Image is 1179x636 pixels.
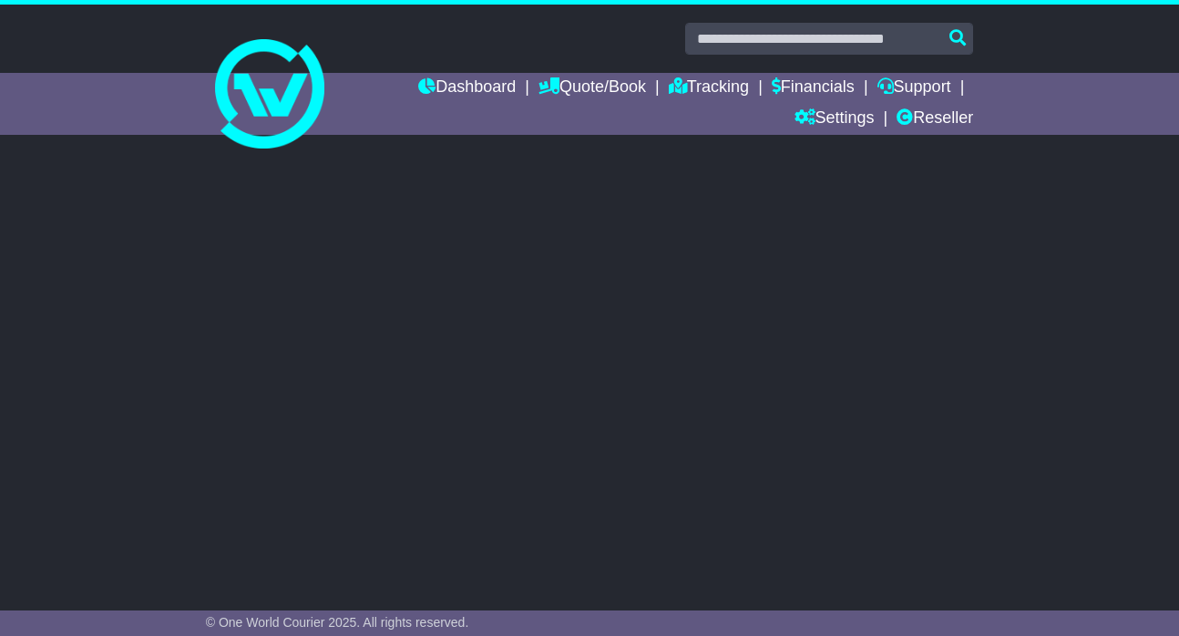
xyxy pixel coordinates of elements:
[418,73,516,104] a: Dashboard
[795,104,875,135] a: Settings
[206,615,469,630] span: © One World Courier 2025. All rights reserved.
[669,73,749,104] a: Tracking
[538,73,646,104] a: Quote/Book
[772,73,855,104] a: Financials
[877,73,951,104] a: Support
[897,104,973,135] a: Reseller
